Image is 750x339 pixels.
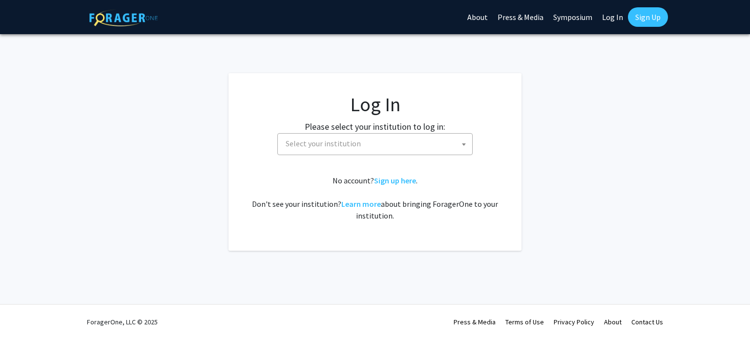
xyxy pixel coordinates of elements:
div: No account? . Don't see your institution? about bringing ForagerOne to your institution. [248,175,502,221]
a: Learn more about bringing ForagerOne to your institution [341,199,381,209]
a: Press & Media [454,318,496,326]
a: Contact Us [631,318,663,326]
img: ForagerOne Logo [89,9,158,26]
a: Sign up here [374,176,416,185]
h1: Log In [248,93,502,116]
a: About [604,318,622,326]
a: Terms of Use [505,318,544,326]
a: Privacy Policy [554,318,594,326]
a: Sign Up [628,7,668,27]
span: Select your institution [277,133,473,155]
span: Select your institution [282,134,472,154]
span: Select your institution [286,139,361,148]
div: ForagerOne, LLC © 2025 [87,305,158,339]
label: Please select your institution to log in: [305,120,445,133]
